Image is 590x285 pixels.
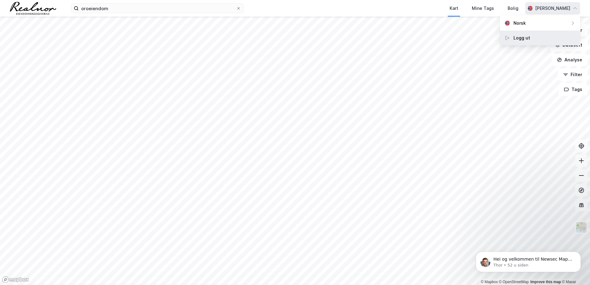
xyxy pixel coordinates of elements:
div: Mine Tags [472,5,494,12]
a: Mapbox [481,280,498,284]
div: Kart [450,5,458,12]
a: Improve this map [530,280,561,284]
div: Bolig [508,5,518,12]
button: Analyse [552,54,588,66]
iframe: Intercom notifications melding [467,239,590,282]
img: realnor-logo.934646d98de889bb5806.png [10,2,56,15]
a: Mapbox homepage [2,276,29,283]
a: OpenStreetMap [499,280,529,284]
button: Filter [558,68,588,81]
img: Z [575,221,587,233]
div: Logg ut [513,34,530,42]
div: Norsk [513,19,526,27]
div: [PERSON_NAME] [535,5,570,12]
button: Tags [559,83,588,96]
input: Søk på adresse, matrikkel, gårdeiere, leietakere eller personer [79,4,236,13]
